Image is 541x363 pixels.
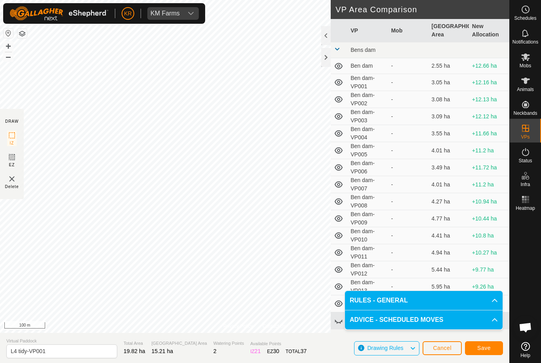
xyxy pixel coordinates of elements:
span: Save [477,345,491,351]
div: - [391,198,425,206]
div: - [391,62,425,70]
td: +11.66 ha [469,125,509,142]
button: – [4,52,13,61]
span: Help [520,353,530,358]
div: - [391,266,425,274]
div: - [391,181,425,189]
span: 37 [301,348,307,354]
td: +10.94 ha [469,193,509,210]
div: KM Farms [150,10,180,17]
a: Contact Us [263,323,286,330]
button: + [4,42,13,51]
span: Notifications [512,40,538,44]
span: ADVICE - SCHEDULED MOVES [350,315,443,325]
span: EZ [9,162,15,168]
div: - [391,78,425,87]
div: - [391,232,425,240]
span: 15.21 ha [152,348,173,354]
td: 3.09 ha [429,108,469,125]
div: - [391,112,425,121]
td: Ben dam-VP001 [347,74,388,91]
td: +12.13 ha [469,91,509,108]
span: 21 [255,348,261,354]
button: Cancel [423,341,462,355]
button: Save [465,341,503,355]
div: - [391,129,425,138]
span: Neckbands [513,111,537,116]
td: 2.55 ha [429,58,469,74]
div: Open chat [514,315,537,339]
td: 3.05 ha [429,74,469,91]
td: Ben dam [347,58,388,74]
td: 3.55 ha [429,125,469,142]
button: Map Layers [17,29,27,38]
td: 4.27 ha [429,193,469,210]
img: Gallagher Logo [10,6,109,21]
th: Mob [388,19,428,42]
td: +11.2 ha [469,176,509,193]
td: Ben dam-VP012 [347,261,388,278]
a: Help [510,339,541,361]
td: +12.16 ha [469,74,509,91]
span: KM Farms [147,7,183,20]
td: 3.08 ha [429,91,469,108]
td: Ben dam-VP007 [347,176,388,193]
td: Ben dam-VP006 [347,159,388,176]
span: 30 [273,348,280,354]
td: +10.27 ha [469,244,509,261]
td: Ben dam-VP009 [347,210,388,227]
span: Schedules [514,16,536,21]
span: Delete [5,184,19,190]
span: Available Points [250,340,307,347]
td: +10.44 ha [469,210,509,227]
p-accordion-header: RULES - GENERAL [345,291,503,310]
td: 4.41 ha [429,227,469,244]
span: 2 [213,348,217,354]
div: dropdown trigger [183,7,199,20]
td: Ben dam-VP004 [347,125,388,142]
td: +12.12 ha [469,108,509,125]
td: +11.2 ha [469,142,509,159]
img: VP [7,174,17,184]
th: [GEOGRAPHIC_DATA] Area [429,19,469,42]
th: New Allocation [469,19,509,42]
h2: VP Area Comparison [335,5,509,14]
span: RULES - GENERAL [350,296,408,305]
p-accordion-header: ADVICE - SCHEDULED MOVES [345,310,503,329]
div: - [391,249,425,257]
span: Virtual Paddock [6,338,117,344]
span: [GEOGRAPHIC_DATA] Area [152,340,207,347]
td: 4.01 ha [429,142,469,159]
div: - [391,163,425,172]
td: Ben dam-VP010 [347,227,388,244]
div: IZ [250,347,261,355]
td: Ben dam-VP013 [347,278,388,295]
span: IZ [10,140,14,146]
span: Mobs [520,63,531,68]
span: Heatmap [516,206,535,211]
span: 19.82 ha [124,348,145,354]
td: 5.44 ha [429,261,469,278]
span: VPs [521,135,530,139]
td: Ben dam-VP011 [347,244,388,261]
td: +9.26 ha [469,278,509,295]
td: 4.77 ha [429,210,469,227]
div: - [391,95,425,104]
th: VP [347,19,388,42]
td: 4.01 ha [429,176,469,193]
span: KR [124,10,131,18]
td: Ben dam-VP005 [347,142,388,159]
td: Ben dam-VP002 [347,91,388,108]
td: +12.66 ha [469,58,509,74]
td: Ben dam-VP003 [347,108,388,125]
div: TOTAL [286,347,307,355]
span: Drawing Rules [367,345,403,351]
button: Reset Map [4,29,13,38]
td: 4.94 ha [429,244,469,261]
span: Bens dam [351,47,375,53]
span: Status [518,158,532,163]
a: Privacy Policy [223,323,253,330]
span: Watering Points [213,340,244,347]
td: 5.95 ha [429,278,469,295]
div: EZ [267,347,279,355]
